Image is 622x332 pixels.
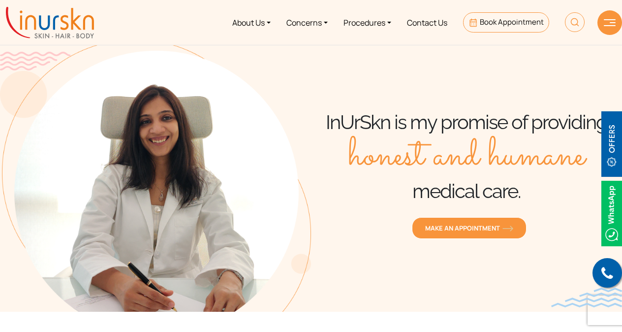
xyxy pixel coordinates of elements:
[601,111,622,177] img: offerBt
[279,4,336,41] a: Concerns
[480,17,544,27] span: Book Appointment
[399,4,455,41] a: Contact Us
[565,12,585,32] img: HeaderSearch
[502,226,513,232] img: orange-arrow
[604,19,616,26] img: hamLine.svg
[463,12,549,33] a: Book Appointment
[412,217,527,239] a: MAKE AN APPOINTMENTorange-arrow
[601,207,622,218] a: Whatsappicon
[551,288,622,307] img: bluewave
[336,4,399,41] a: Procedures
[601,181,622,246] img: Whatsappicon
[425,224,513,232] span: MAKE AN APPOINTMENT
[224,4,279,41] a: About Us
[348,134,585,179] span: honest and humane
[6,7,94,38] img: inurskn-logo
[311,110,622,203] h1: InUrSkn is my promise of providing medical care.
